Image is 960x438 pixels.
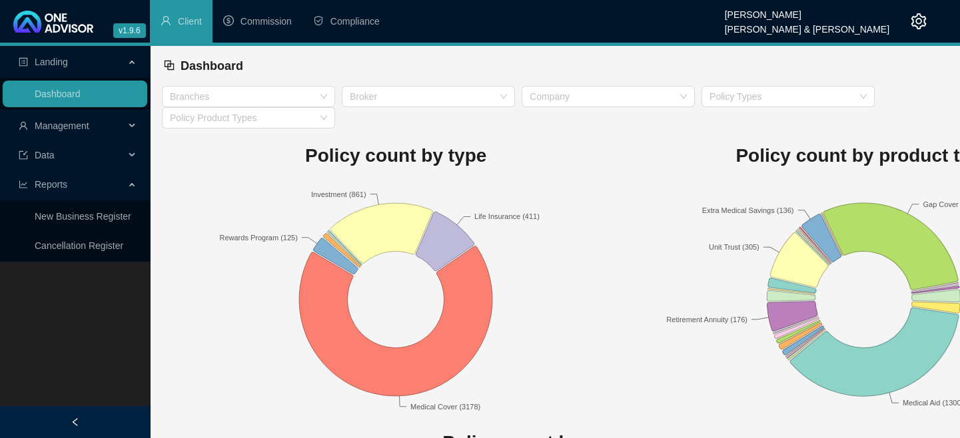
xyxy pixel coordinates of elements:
span: v1.9.6 [113,23,146,38]
span: user [19,121,28,130]
span: block [163,59,175,71]
a: New Business Register [35,211,131,222]
div: [PERSON_NAME] [725,3,889,18]
text: Extra Medical Savings (136) [702,206,794,214]
span: safety [313,15,324,26]
span: Reports [35,179,67,190]
span: line-chart [19,180,28,189]
span: Commission [240,16,292,27]
text: Medical Cover (3178) [410,402,480,410]
span: Compliance [330,16,380,27]
text: Life Insurance (411) [474,212,540,220]
text: Investment (861) [311,190,366,198]
span: Data [35,150,55,160]
text: Unit Trust (305) [709,243,759,251]
text: Retirement Annuity (176) [667,315,748,323]
a: Cancellation Register [35,240,123,251]
h1: Policy count by type [162,141,630,170]
img: 2df55531c6924b55f21c4cf5d4484680-logo-light.svg [13,11,93,33]
a: Dashboard [35,89,81,99]
span: setting [911,13,927,29]
div: [PERSON_NAME] & [PERSON_NAME] [725,18,889,33]
span: import [19,150,28,160]
text: Rewards Program (125) [220,233,298,241]
span: Management [35,120,89,131]
span: Client [178,16,202,27]
span: Dashboard [181,59,243,73]
span: user [161,15,171,26]
span: dollar [223,15,234,26]
span: left [71,417,80,427]
span: profile [19,57,28,67]
span: Landing [35,57,68,67]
